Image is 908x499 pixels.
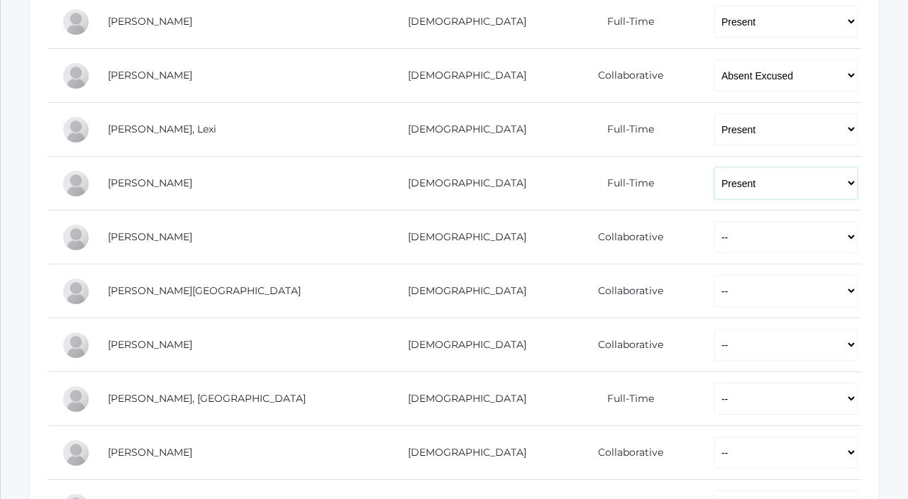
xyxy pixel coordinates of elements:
[373,264,550,318] td: [DEMOGRAPHIC_DATA]
[550,211,699,264] td: Collaborative
[62,223,90,252] div: Colton Maurer
[550,372,699,426] td: Full-Time
[550,157,699,211] td: Full-Time
[550,318,699,372] td: Collaborative
[550,49,699,103] td: Collaborative
[62,277,90,305] div: Savannah Maurer
[108,338,192,351] a: [PERSON_NAME]
[373,372,550,426] td: [DEMOGRAPHIC_DATA]
[62,116,90,144] div: Lexi Judy
[62,385,90,413] div: Siena Mikhail
[373,211,550,264] td: [DEMOGRAPHIC_DATA]
[62,8,90,36] div: Hannah Hrehniy
[373,103,550,157] td: [DEMOGRAPHIC_DATA]
[108,230,192,243] a: [PERSON_NAME]
[373,426,550,480] td: [DEMOGRAPHIC_DATA]
[550,264,699,318] td: Collaborative
[62,331,90,359] div: Cole McCollum
[373,49,550,103] td: [DEMOGRAPHIC_DATA]
[108,123,216,135] a: [PERSON_NAME], Lexi
[108,69,192,82] a: [PERSON_NAME]
[373,318,550,372] td: [DEMOGRAPHIC_DATA]
[62,439,90,467] div: Vincent Scrudato
[62,62,90,90] div: Corbin Intlekofer
[373,157,550,211] td: [DEMOGRAPHIC_DATA]
[108,446,192,459] a: [PERSON_NAME]
[108,176,192,189] a: [PERSON_NAME]
[550,426,699,480] td: Collaborative
[108,392,306,405] a: [PERSON_NAME], [GEOGRAPHIC_DATA]
[108,284,301,297] a: [PERSON_NAME][GEOGRAPHIC_DATA]
[108,15,192,28] a: [PERSON_NAME]
[550,103,699,157] td: Full-Time
[62,169,90,198] div: Frances Leidenfrost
